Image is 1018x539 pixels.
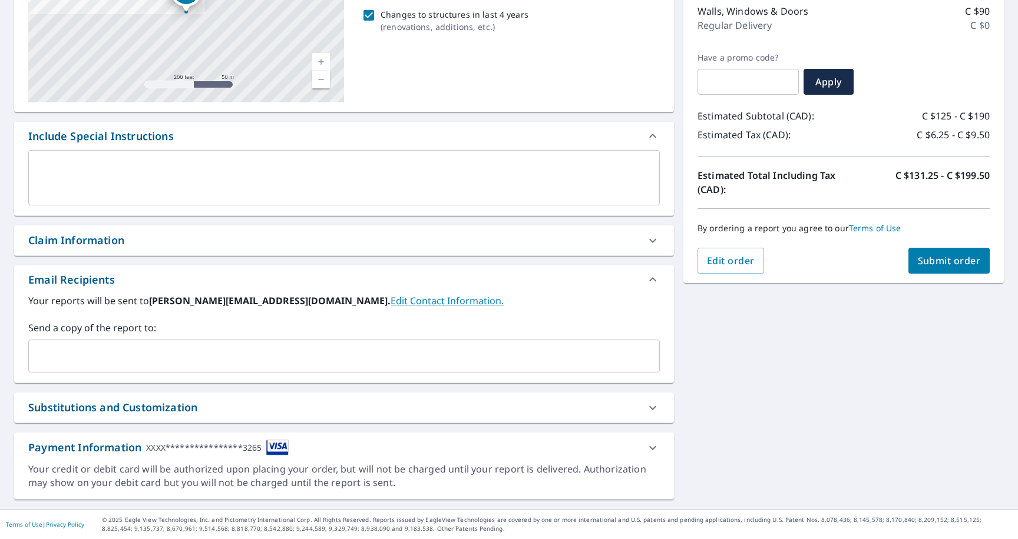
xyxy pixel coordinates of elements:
b: [PERSON_NAME][EMAIL_ADDRESS][DOMAIN_NAME]. [149,294,391,307]
div: Email Recipients [14,265,674,294]
div: Claim Information [14,225,674,255]
p: C $90 [965,4,990,18]
p: C $6.25 - C $9.50 [917,128,990,142]
label: Have a promo code? [698,52,799,63]
span: Submit order [918,254,981,267]
div: Include Special Instructions [14,122,674,150]
p: © 2025 Eagle View Technologies, Inc. and Pictometry International Corp. All Rights Reserved. Repo... [102,515,1012,533]
p: Changes to structures in last 4 years [381,8,528,21]
span: Edit order [707,254,755,267]
div: Substitutions and Customization [28,400,197,415]
a: EditContactInfo [391,294,504,307]
p: Walls, Windows & Doors [698,4,808,18]
p: C $125 - C $190 [922,109,990,123]
p: By ordering a report you agree to our [698,223,990,234]
button: Apply [804,69,854,95]
p: Estimated Subtotal (CAD): [698,109,844,123]
p: Estimated Tax (CAD): [698,128,844,142]
div: Include Special Instructions [28,128,174,144]
p: Estimated Total Including Tax (CAD): [698,168,844,197]
a: Current Level 17, Zoom In [312,53,330,71]
span: Apply [813,75,844,88]
label: Send a copy of the report to: [28,321,660,335]
img: cardImage [266,440,289,455]
div: Email Recipients [28,272,115,288]
a: Current Level 17, Zoom Out [312,71,330,88]
p: ( renovations, additions, etc. ) [381,21,528,33]
div: Payment Information [28,440,289,455]
a: Terms of Use [6,520,42,528]
button: Edit order [698,248,764,274]
a: Terms of Use [849,222,901,234]
div: Substitutions and Customization [14,392,674,422]
button: Submit order [908,248,990,274]
div: Your credit or debit card will be authorized upon placing your order, but will not be charged unt... [28,463,660,490]
p: Regular Delivery [698,18,772,32]
p: C $131.25 - C $199.50 [895,168,990,197]
div: Claim Information [28,232,124,248]
p: | [6,521,84,528]
p: C $0 [970,18,990,32]
a: Privacy Policy [46,520,84,528]
label: Your reports will be sent to [28,294,660,308]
